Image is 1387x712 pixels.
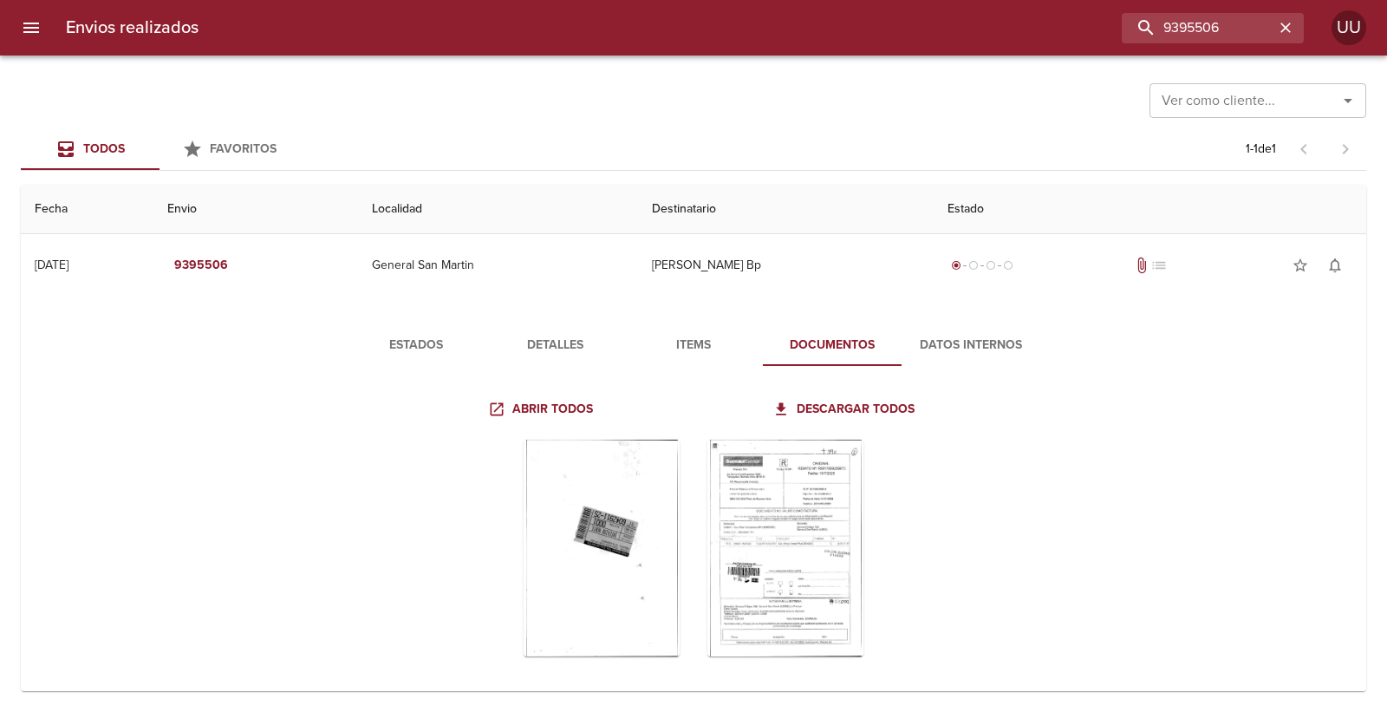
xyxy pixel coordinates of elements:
span: radio_button_unchecked [1003,260,1013,271]
button: menu [10,7,52,49]
span: Detalles [496,335,614,356]
button: Agregar a favoritos [1283,248,1318,283]
span: Todos [83,141,125,156]
th: Envio [153,185,359,234]
td: General San Martin [358,234,638,297]
span: Datos Internos [912,335,1030,356]
span: radio_button_checked [951,260,961,271]
div: [DATE] [35,258,68,272]
div: UU [1332,10,1366,45]
div: Generado [947,257,1017,274]
span: Descargar todos [776,399,915,421]
span: radio_button_unchecked [968,260,979,271]
span: radio_button_unchecked [986,260,996,271]
span: notifications_none [1326,257,1344,274]
div: Arir imagen [707,440,863,656]
span: No tiene pedido asociado [1150,257,1168,274]
span: Items [635,335,752,356]
span: Tiene documentos adjuntos [1133,257,1150,274]
button: Activar notificaciones [1318,248,1352,283]
span: Estados [357,335,475,356]
span: Pagina siguiente [1325,128,1366,170]
th: Fecha [21,185,153,234]
p: 1 - 1 de 1 [1246,140,1276,158]
span: star_border [1292,257,1309,274]
th: Estado [934,185,1366,234]
th: Destinatario [638,185,934,234]
div: Tabs Envios [21,128,298,170]
span: Documentos [773,335,891,356]
span: Favoritos [210,141,277,156]
a: Descargar todos [769,394,921,426]
button: 9395506 [167,250,235,282]
div: Abrir información de usuario [1332,10,1366,45]
input: buscar [1122,13,1274,43]
h6: Envios realizados [66,14,199,42]
a: Abrir todos [485,394,600,426]
em: 9395506 [174,255,228,277]
span: Abrir todos [492,399,593,421]
table: Tabla de envíos del cliente [21,185,1366,706]
th: Localidad [358,185,638,234]
button: Abrir [1336,88,1360,113]
div: Tabs detalle de guia [347,324,1040,366]
td: [PERSON_NAME] Bp [638,234,934,297]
